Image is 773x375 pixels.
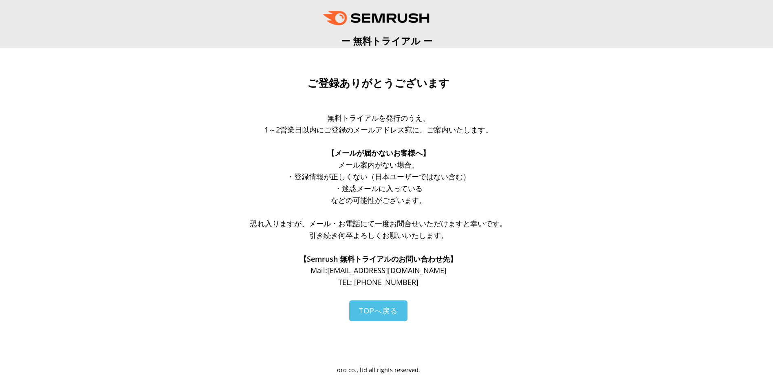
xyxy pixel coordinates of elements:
[327,113,430,123] span: 無料トライアルを発行のうえ、
[338,277,418,287] span: TEL: [PHONE_NUMBER]
[327,148,430,158] span: 【メールが届かないお客様へ】
[311,265,447,275] span: Mail: [EMAIL_ADDRESS][DOMAIN_NAME]
[307,77,449,89] span: ご登録ありがとうございます
[338,160,419,170] span: メール案内がない場合、
[264,125,493,135] span: 1～2営業日以内にご登録のメールアドレス宛に、ご案内いたします。
[309,230,448,240] span: 引き続き何卒よろしくお願いいたします。
[250,218,507,228] span: 恐れ入りますが、メール・お電話にて一度お問合せいただけますと幸いです。
[287,172,470,181] span: ・登録情報が正しくない（日本ユーザーではない含む）
[335,183,423,193] span: ・迷惑メールに入っている
[300,254,457,264] span: 【Semrush 無料トライアルのお問い合わせ先】
[341,34,432,47] span: ー 無料トライアル ー
[359,306,398,315] span: TOPへ戻る
[331,195,426,205] span: などの可能性がございます。
[337,366,420,374] span: oro co., ltd all rights reserved.
[349,300,407,321] a: TOPへ戻る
